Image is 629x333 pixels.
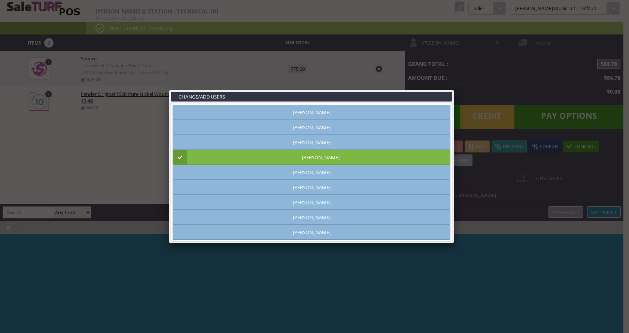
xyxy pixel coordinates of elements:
[447,83,461,97] a: Close
[173,165,450,180] a: [PERSON_NAME]
[173,180,450,195] a: [PERSON_NAME]
[173,195,450,210] a: [PERSON_NAME]
[173,210,450,225] a: [PERSON_NAME]
[173,120,450,135] a: [PERSON_NAME]
[173,105,450,120] a: [PERSON_NAME]
[173,150,450,165] a: [PERSON_NAME]
[171,92,452,102] h3: CHANGE/ADD USERS
[173,225,450,240] a: [PERSON_NAME]
[173,135,450,150] a: [PERSON_NAME]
